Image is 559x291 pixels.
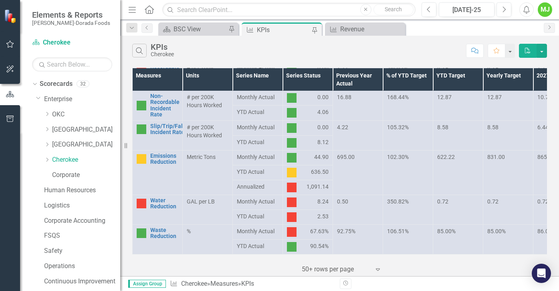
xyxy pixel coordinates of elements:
span: Monthly Actual [237,153,278,161]
a: BSC View [160,24,226,34]
input: Search Below... [32,57,112,71]
a: Logistics [44,201,120,210]
div: Open Intercom Messenger [532,264,551,283]
a: Operations [44,262,120,271]
span: 102.30% [387,154,409,160]
span: 106.51% [387,228,409,234]
span: 4.06 [317,108,329,118]
span: 0.50 [337,198,348,205]
img: Below Plan [287,227,297,237]
a: Measures [210,280,238,287]
span: 0.00 [317,93,329,103]
div: [DATE]-25 [442,5,492,15]
img: Below Plan [287,183,297,192]
span: 2.53 [317,212,329,222]
div: Revenue [340,24,403,34]
span: 90.54% [310,242,329,252]
span: 85.00% [487,228,506,234]
a: Non-Recordable Incident Rate [150,93,180,118]
a: Emissions Reduction [150,153,178,165]
a: Continuous Improvement [44,277,120,286]
span: Monthly Actual [237,93,278,101]
a: [GEOGRAPHIC_DATA] [52,125,120,134]
span: 8.58 [437,124,448,130]
img: Above Target [137,228,146,238]
span: 636.50 [311,168,329,177]
a: Waste Reduction [150,227,178,240]
div: KPIs [151,43,174,51]
a: Scorecards [40,79,73,89]
a: Corporate Accounting [44,216,120,226]
span: # per 200K Hours Worked [187,124,222,138]
img: Below Plan [287,197,297,207]
div: 32 [77,81,89,88]
img: Above Target [287,123,297,133]
a: Cherokee [181,280,207,287]
span: 0.72 [537,198,549,205]
span: 831.00 [487,154,505,160]
span: Metric Tons [187,154,216,160]
img: Above Target [287,93,297,103]
span: 12.87 [437,94,452,100]
span: Elements & Reports [32,10,110,20]
a: Slip/Trip/Fall Incident Rate [150,123,184,136]
img: Caution [287,168,297,177]
td: Double-Click to Edit [283,150,333,165]
span: 10.73 [537,94,552,100]
a: Cherokee [52,155,120,165]
a: OKC [52,110,120,119]
td: Double-Click to Edit Right Click for Context Menu [133,224,183,254]
a: [GEOGRAPHIC_DATA] [52,140,120,149]
span: 16.88 [337,94,351,100]
span: 6.44 [537,124,549,130]
input: Search ClearPoint... [162,3,415,17]
button: Search [373,4,414,15]
span: 8.24 [317,197,329,207]
span: Assign Group [128,280,166,288]
div: KPIs [257,25,310,35]
img: Below Plan [137,199,146,208]
div: KPIs [241,280,254,287]
button: [DATE]-25 [439,2,495,17]
span: Annualized [237,183,278,191]
span: 8.58 [487,124,498,130]
a: Human Resources [44,186,120,195]
span: Monthly Actual [237,227,278,235]
span: YTD Actual [237,108,278,116]
span: % [187,228,191,234]
span: 0.72 [437,198,448,205]
span: Search [385,6,402,12]
span: 67.63% [310,227,329,237]
div: Cherokee [151,51,174,57]
img: Above Target [137,101,146,110]
div: » » [170,279,334,289]
img: Above Target [137,124,146,134]
span: 1,091.14 [307,183,329,192]
span: # per 200K Hours Worked [187,94,222,108]
span: 86.00% [537,228,556,234]
span: 168.44% [387,94,409,100]
span: GAL per LB [187,198,215,205]
span: 44.90 [314,153,329,163]
a: FSQS [44,231,120,240]
a: Cherokee [32,38,112,47]
img: Above Target [287,108,297,118]
span: 105.32% [387,124,409,130]
span: 865.30 [537,154,555,160]
img: Below Plan [287,212,297,222]
img: ClearPoint Strategy [4,9,18,23]
span: 622.22 [437,154,455,160]
span: Monthly Actual [237,123,278,131]
img: Above Target [287,138,297,148]
td: Double-Click to Edit Right Click for Context Menu [133,120,183,150]
img: Above Target [287,153,297,163]
span: Monthly Actual [237,197,278,206]
td: Double-Click to Edit Right Click for Context Menu [133,195,183,224]
button: MJ [538,2,552,17]
td: Double-Click to Edit Right Click for Context Menu [133,91,183,121]
img: Above Target [287,242,297,252]
span: 92.75% [337,228,355,234]
span: YTD Actual [237,242,278,250]
small: [PERSON_NAME]-Dorada Foods [32,20,110,26]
